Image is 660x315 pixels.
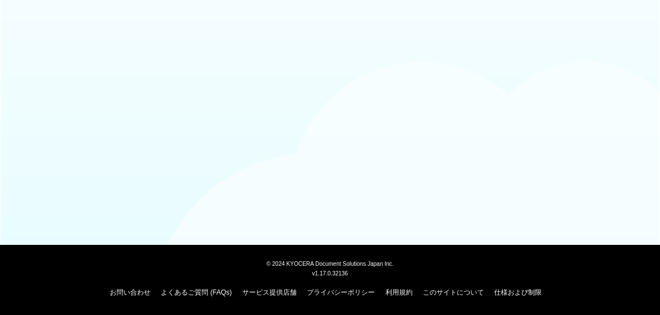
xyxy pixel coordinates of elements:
[494,288,542,296] a: 仕様および制限
[161,288,232,296] a: よくあるご質問 (FAQs)
[385,288,413,296] a: 利用規約
[267,260,394,267] span: © 2024 KYOCERA Document Solutions Japan Inc.
[110,288,151,296] a: お問い合わせ
[423,288,484,296] a: このサイトについて
[312,270,348,277] span: v1.17.0.32136
[242,288,297,296] a: サービス提供店舗
[307,288,375,296] a: プライバシーポリシー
